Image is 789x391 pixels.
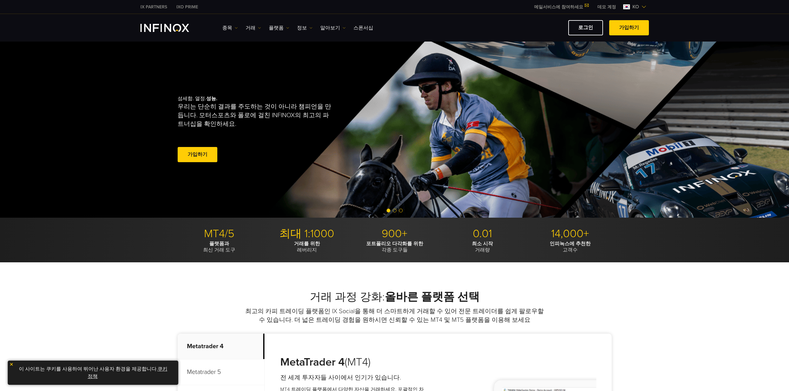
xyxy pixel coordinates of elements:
p: 레버리지 [265,241,348,253]
strong: 최소 시작 [472,241,493,247]
p: 이 사이트는 쿠키를 사용하여 뛰어난 사용자 환경을 제공합니다. . [11,364,175,382]
p: 900+ [353,227,436,241]
a: 가입하기 [178,147,217,162]
h4: 전 세계 투자자들 사이에서 인기가 있습니다. [280,373,428,382]
p: 고객수 [529,241,612,253]
strong: MetaTrader 4 [280,355,345,369]
p: 최고의 카피 트레이딩 플랫폼인 IX Social을 통해 더 스마트하게 거래할 수 있어 전문 트레이더를 쉽게 팔로우할 수 있습니다. 더 넓은 트레이딩 경험을 원하시면 신뢰할 수... [244,307,545,324]
img: yellow close icon [9,362,14,367]
a: 거래 [246,24,261,32]
p: 각종 도구들 [353,241,436,253]
p: 최신 거래 도구 [178,241,261,253]
p: 거래량 [441,241,524,253]
p: 0.01 [441,227,524,241]
div: 섬세함. 열정. [178,86,373,174]
p: MT4/5 [178,227,261,241]
strong: 성능. [206,96,217,102]
a: 메일서비스에 참여하세요 [530,4,593,10]
a: 플랫폼 [269,24,289,32]
strong: 인피녹스에 추천한 [550,241,591,247]
p: Metatrader 4 [178,334,264,359]
a: 로그인 [568,20,603,35]
p: 최대 1:1000 [265,227,348,241]
strong: 플랫폼과 [209,241,229,247]
strong: 거래를 위한 [294,241,320,247]
a: 정보 [297,24,312,32]
a: 종목 [222,24,238,32]
a: INFINOX [136,4,172,10]
span: Go to slide 1 [387,209,390,212]
a: INFINOX Logo [140,24,204,32]
h3: (MT4) [280,355,428,369]
strong: 포트폴리오 다각화를 위한 [366,241,423,247]
h2: 거래 과정 강화: [178,290,612,304]
span: Go to slide 2 [393,209,397,212]
span: Go to slide 3 [399,209,403,212]
a: INFINOX MENU [593,4,621,10]
a: INFINOX [172,4,203,10]
a: 가입하기 [609,20,649,35]
strong: 올바른 플랫폼 선택 [385,290,480,304]
p: 우리는 단순히 결과를 주도하는 것이 아니라 챔피언을 만듭니다. 모터스포츠와 폴로에 걸친 INFINOX의 최고의 파트너십을 확인하세요. [178,102,334,128]
a: 알아보기 [320,24,346,32]
p: Metatrader 5 [178,359,264,385]
a: 스폰서십 [353,24,373,32]
p: 14,000+ [529,227,612,241]
span: ko [630,3,641,11]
